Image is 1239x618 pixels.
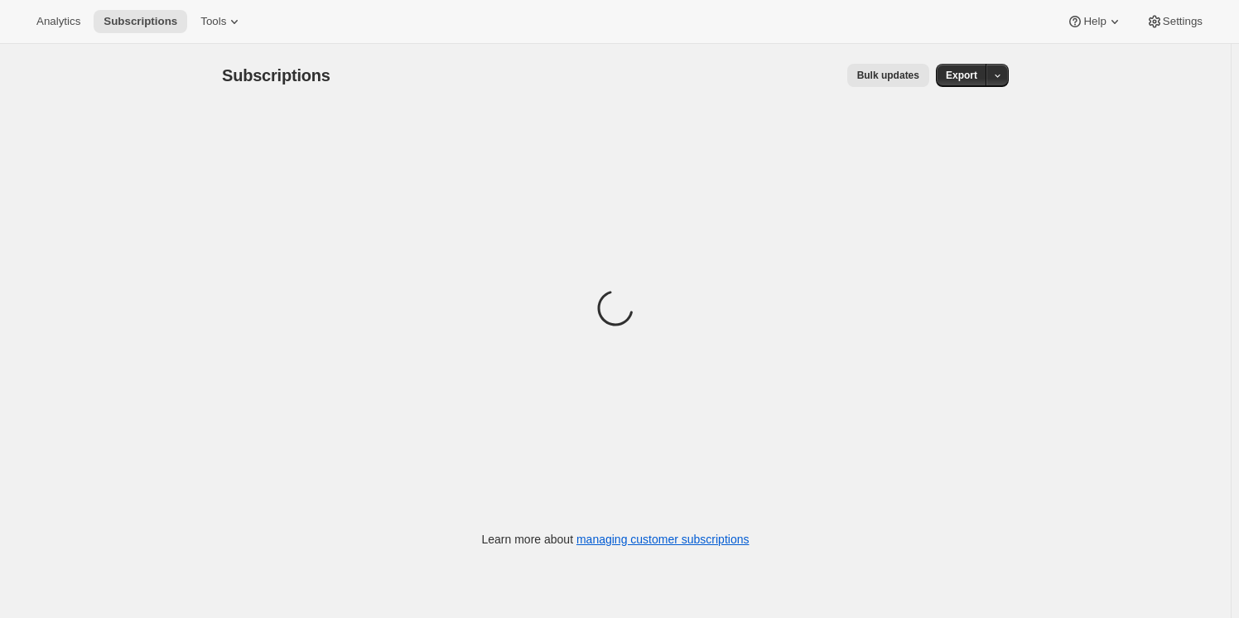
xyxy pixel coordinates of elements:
[576,533,750,546] a: managing customer subscriptions
[847,64,929,87] button: Bulk updates
[1163,15,1203,28] span: Settings
[1083,15,1106,28] span: Help
[946,69,977,82] span: Export
[1136,10,1212,33] button: Settings
[94,10,187,33] button: Subscriptions
[936,64,987,87] button: Export
[27,10,90,33] button: Analytics
[200,15,226,28] span: Tools
[36,15,80,28] span: Analytics
[104,15,177,28] span: Subscriptions
[190,10,253,33] button: Tools
[1057,10,1132,33] button: Help
[222,66,330,84] span: Subscriptions
[482,531,750,548] p: Learn more about
[857,69,919,82] span: Bulk updates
